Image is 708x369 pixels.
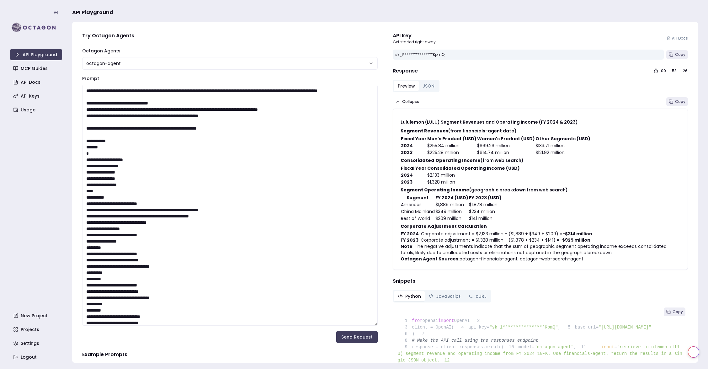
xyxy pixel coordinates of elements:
span: client = OpenAI( [398,325,454,330]
span: 8 [398,337,412,344]
span: 12 [440,357,454,364]
img: logo-rect-yK7x_WSZ.svg [10,21,62,34]
div: : [668,68,669,73]
span: 9 [398,344,412,350]
a: New Project [11,310,63,321]
strong: FY 2024 [401,231,419,237]
a: API Docs [11,77,63,88]
th: Fiscal Year [401,165,427,172]
td: $234 million [469,208,502,215]
span: Python [405,293,421,299]
th: Women's Product (USD) [477,135,535,142]
label: Octagon Agents [82,48,120,54]
th: Other Segments (USD) [535,135,591,142]
strong: Consolidated Operating Income [401,157,481,163]
strong: Note [401,243,413,249]
strong: -$925 million [560,237,590,243]
button: Copy [666,50,688,59]
span: "retrieve Lululemon (LULU) segment revenue and operating income from FY 2024 10-K. Use financials... [398,345,682,363]
span: Copy [675,99,685,104]
th: Fiscal Year [401,135,427,142]
span: cURL [476,293,486,299]
a: API Playground [10,49,62,60]
span: input [601,345,615,350]
strong: Segment Revenues [401,128,448,134]
h4: (from web search) [401,157,680,163]
th: Consolidated Operating Income (USD) [427,165,520,172]
span: 4 [454,324,468,331]
label: Prompt [82,75,99,82]
button: Preview [394,81,419,91]
button: Copy [664,307,685,316]
a: MCP Guides [11,63,63,74]
h4: Example Prompts [82,351,378,358]
h4: Response [393,67,418,75]
td: $349 million [435,208,469,215]
span: 7 [414,331,429,337]
span: api_key= [468,325,489,330]
td: $669.26 million [477,142,535,149]
p: Get started right away [393,40,436,45]
div: API Key [393,32,436,40]
strong: 2024 [401,142,413,149]
span: 5 [561,324,575,331]
strong: Corporate Adjustment Calculation [401,223,487,229]
td: Rest of World [401,215,435,222]
a: API Keys [11,90,63,102]
span: # Make the API call using the responses endpoint [412,338,538,343]
span: model= [519,345,534,350]
th: FY 2024 (USD) [435,194,469,201]
h4: (from financials-agent data) [401,128,680,134]
a: Projects [11,324,63,335]
td: $225.28 million [427,149,477,156]
span: 6 [398,331,412,337]
span: JavaScript [436,293,460,299]
span: , [574,345,576,350]
h4: Snippets [393,277,688,285]
span: , [558,325,561,330]
span: "octagon-agent" [534,345,574,350]
a: API Docs [667,36,688,41]
button: Send Request [336,331,378,343]
td: $1,878 million [469,201,502,208]
span: response = client.responses.create( [398,345,504,350]
td: $614.74 million [477,149,535,156]
div: 00 [661,68,666,73]
span: from [412,318,423,323]
span: 10 [504,344,519,350]
span: 1 [398,318,412,324]
span: import [438,318,454,323]
span: API Playground [72,9,113,16]
a: Usage [11,104,63,115]
span: base_url= [575,325,599,330]
span: 2 [470,318,484,324]
button: Collapse [393,97,422,106]
span: 11 [576,344,591,350]
h4: Try Octagon Agents [82,32,378,40]
span: openai [423,318,438,323]
td: $209 million [435,215,469,222]
td: China Mainland [401,208,435,215]
p: : The negative adjustments indicate that the sum of geographic segment operating income exceeds c... [401,243,680,256]
strong: -$314 million [562,231,592,237]
td: $255.84 million [427,142,477,149]
div: 58 [672,68,677,73]
p: octagon-financials-agent, octagon-web-search-agent [401,256,680,262]
button: JSON [419,81,438,91]
td: $1,328 million [427,179,520,185]
div: 26 [683,68,688,73]
span: Collapse [402,99,419,104]
strong: 2023 [401,179,413,185]
td: $133.71 million [535,142,591,149]
span: 3 [398,324,412,331]
strong: Segment Operating Income [401,187,469,193]
h4: (geographic breakdown from web search) [401,187,680,193]
li: : Corporate adjustment = $1,328 million - ($1,878 + $234 + $141) = [401,237,680,243]
h3: Lululemon (LULU) Segment Revenues and Operating Income (FY 2024 & 2023) [401,119,680,125]
strong: Octagon Agent Sources: [401,256,460,262]
button: Copy [666,97,688,106]
a: Settings [11,338,63,349]
th: Segment [401,194,435,201]
strong: FY 2023 [401,237,418,243]
strong: 2023 [401,149,413,156]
